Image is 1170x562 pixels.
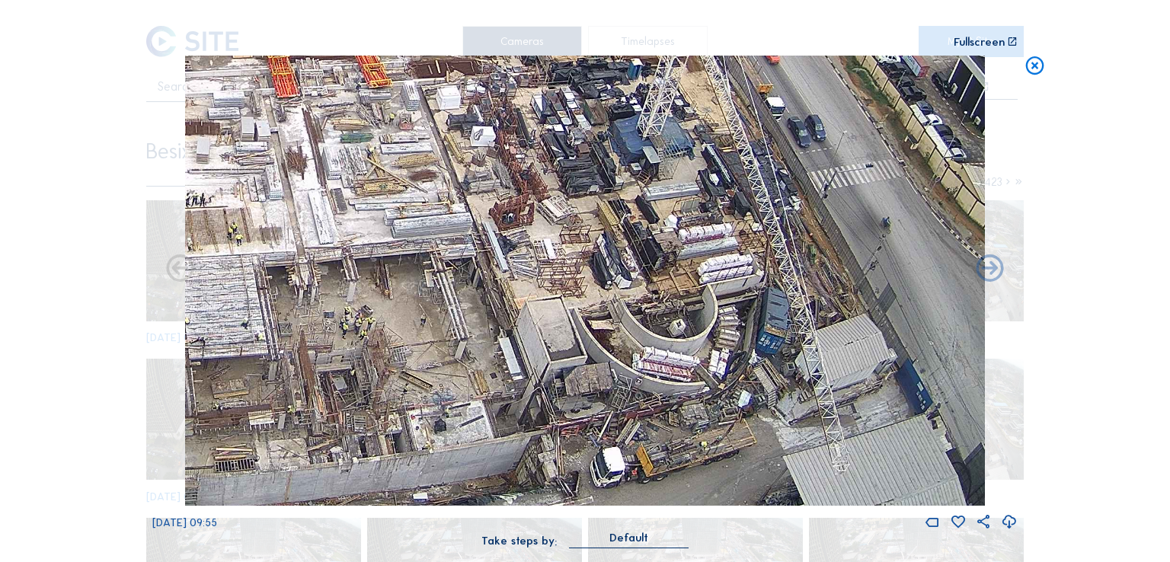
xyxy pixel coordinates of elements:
span: [DATE] 09:55 [152,516,217,529]
div: Fullscreen [954,37,1005,47]
i: Back [973,253,1006,286]
img: Image [185,56,985,505]
div: Default [609,531,648,544]
div: Default [569,531,689,548]
i: Forward [164,253,197,286]
div: Take steps by: [481,535,557,546]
